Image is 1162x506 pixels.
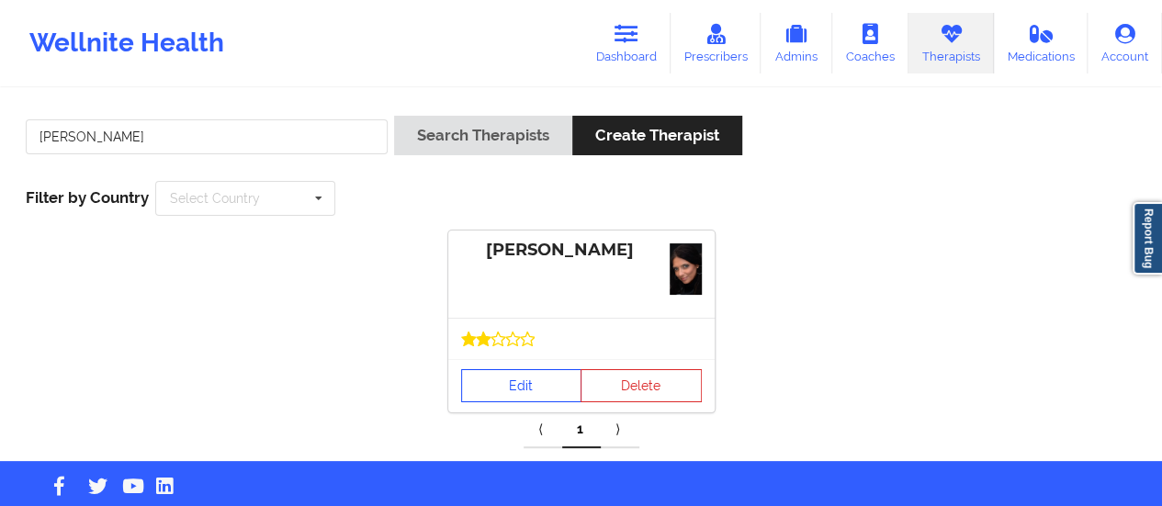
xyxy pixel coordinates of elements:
span: Filter by Country [26,188,149,207]
button: Search Therapists [394,116,572,155]
input: Search Keywords [26,119,388,154]
a: Account [1088,13,1162,73]
div: Pagination Navigation [524,411,639,448]
a: 1 [562,411,601,448]
a: Report Bug [1133,202,1162,275]
button: Delete [581,369,702,402]
button: Create Therapist [572,116,742,155]
a: Previous item [524,411,562,448]
a: Dashboard [582,13,671,73]
a: Coaches [832,13,908,73]
a: Admins [761,13,832,73]
div: [PERSON_NAME] [461,240,702,261]
a: Next item [601,411,639,448]
a: Edit [461,369,582,402]
a: Prescribers [671,13,762,73]
img: 65274351-1150-411b-a699-f4c7f94aa4a1Jen_Roth_Pic.jpg [670,243,702,295]
a: Therapists [908,13,994,73]
a: Medications [994,13,1089,73]
div: Select Country [170,192,260,205]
